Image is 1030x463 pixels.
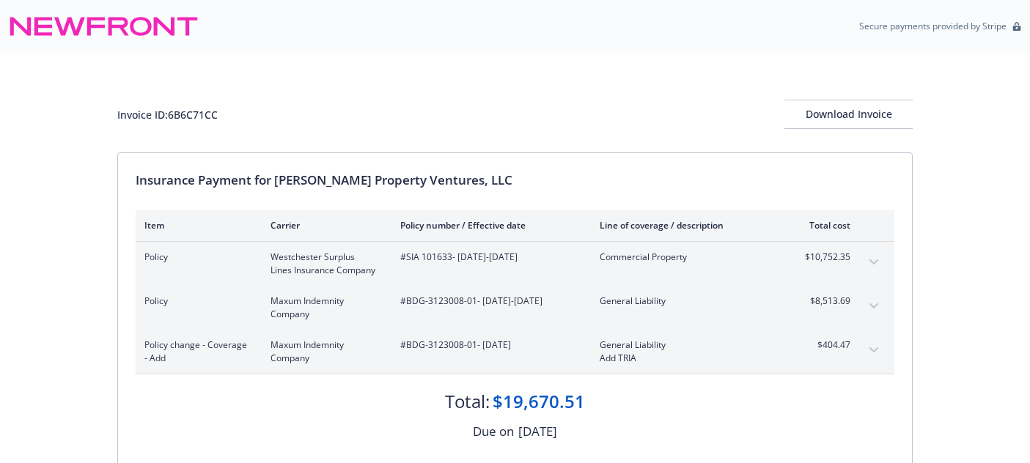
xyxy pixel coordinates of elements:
[862,338,886,362] button: expand content
[600,295,772,308] span: General Liability
[400,251,576,264] span: #SIA 101633 - [DATE]-[DATE]
[600,338,772,365] span: General LiabilityAdd TRIA
[144,295,247,308] span: Policy
[784,100,913,128] div: Download Invoice
[271,219,377,231] div: Carrier
[600,219,772,231] div: Line of coverage / description
[862,295,886,318] button: expand content
[518,422,557,441] div: [DATE]
[271,251,377,277] span: Westchester Surplus Lines Insurance Company
[795,219,850,231] div: Total cost
[271,338,377,365] span: Maxum Indemnity Company
[144,338,247,365] span: Policy change - Coverage - Add
[136,242,894,286] div: PolicyWestchester Surplus Lines Insurance Company#SIA 101633- [DATE]-[DATE]Commercial Property$10...
[795,295,850,308] span: $8,513.69
[271,295,377,321] span: Maxum Indemnity Company
[600,251,772,264] span: Commercial Property
[445,389,490,414] div: Total:
[136,330,894,374] div: Policy change - Coverage - AddMaxum Indemnity Company#BDG-3123008-01- [DATE]General LiabilityAdd ...
[136,286,894,330] div: PolicyMaxum Indemnity Company#BDG-3123008-01- [DATE]-[DATE]General Liability$8,513.69expand content
[400,338,576,352] span: #BDG-3123008-01 - [DATE]
[144,219,247,231] div: Item
[795,251,850,264] span: $10,752.35
[117,107,218,122] div: Invoice ID: 6B6C71CC
[144,251,247,264] span: Policy
[784,100,913,129] button: Download Invoice
[473,422,514,441] div: Due on
[862,251,886,274] button: expand content
[795,338,850,352] span: $404.47
[136,171,894,190] div: Insurance Payment for [PERSON_NAME] Property Ventures, LLC
[600,352,772,365] span: Add TRIA
[400,219,576,231] div: Policy number / Effective date
[600,338,772,352] span: General Liability
[493,389,585,414] div: $19,670.51
[400,295,576,308] span: #BDG-3123008-01 - [DATE]-[DATE]
[859,20,1007,32] p: Secure payments provided by Stripe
